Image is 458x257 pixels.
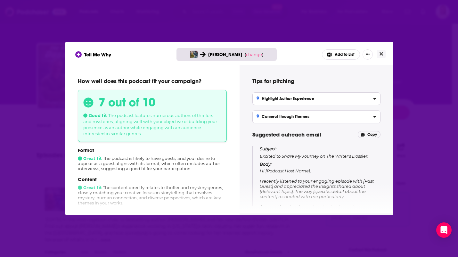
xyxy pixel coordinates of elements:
span: ( ) [245,52,263,57]
p: Content [78,176,227,182]
span: Body: [260,162,272,167]
span: change [246,52,262,57]
span: Subject: [260,146,277,152]
span: Tell Me Why [84,52,111,58]
div: The content directly relates to thriller and mystery genres, closely matching your creative focus... [78,176,227,205]
span: Great fit [78,185,102,190]
div: The podcast is likely to have guests, and your desire to appear as a guest aligns with its format... [78,147,227,171]
h3: 7 out of 10 [99,95,155,110]
span: The podcast features numerous authors of thrillers and mysteries, aligning well with your objecti... [83,113,217,136]
div: Open Intercom Messenger [436,222,452,238]
span: [PERSON_NAME] [208,52,242,57]
h3: Connect through Themes [257,114,310,119]
p: How well does this podcast fit your campaign? [78,78,227,85]
button: Close [377,50,386,58]
span: Suggested outreach email [252,131,321,138]
button: Show More Button [363,49,373,60]
button: Add to List [322,49,360,60]
span: Good fit [83,113,107,118]
h3: Highlight Author Experience [257,96,315,101]
img: The Writer's Dossier [190,51,198,58]
p: Excited to Share My Journey on The Writer's Dossier! [260,146,380,159]
img: tell me why sparkle [76,52,81,57]
span: Copy [367,132,377,137]
p: Format [78,147,227,153]
span: Great fit [78,156,102,161]
h4: Tips for pitching [252,78,380,85]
